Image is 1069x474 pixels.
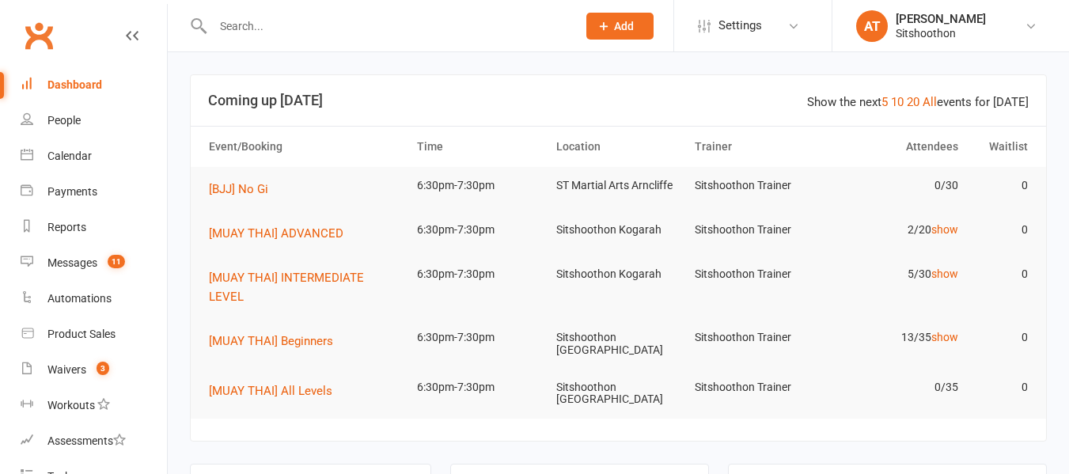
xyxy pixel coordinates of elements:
span: 3 [97,362,109,375]
span: 11 [108,255,125,268]
span: Add [614,20,634,32]
div: Messages [47,256,97,269]
a: show [931,223,958,236]
td: 5/30 [827,256,966,293]
td: 0 [965,167,1035,204]
a: All [923,95,937,109]
td: Sitshoothon Trainer [688,369,827,406]
td: 2/20 [827,211,966,248]
div: Waivers [47,363,86,376]
div: Dashboard [47,78,102,91]
div: Show the next events for [DATE] [807,93,1029,112]
div: Payments [47,185,97,198]
div: Product Sales [47,328,116,340]
a: Calendar [21,138,167,174]
a: Payments [21,174,167,210]
a: 20 [907,95,919,109]
td: 0 [965,211,1035,248]
td: 0 [965,256,1035,293]
a: Product Sales [21,317,167,352]
a: Messages 11 [21,245,167,281]
a: Clubworx [19,16,59,55]
button: [MUAY THAI] INTERMEDIATE LEVEL [209,268,403,306]
th: Waitlist [965,127,1035,167]
td: 6:30pm-7:30pm [410,369,549,406]
td: 0/35 [827,369,966,406]
div: People [47,114,81,127]
td: 6:30pm-7:30pm [410,211,549,248]
div: Automations [47,292,112,305]
a: Assessments [21,423,167,459]
button: Add [586,13,654,40]
a: Workouts [21,388,167,423]
th: Trainer [688,127,827,167]
a: 10 [891,95,904,109]
td: 6:30pm-7:30pm [410,256,549,293]
a: Automations [21,281,167,317]
span: [MUAY THAI] ADVANCED [209,226,343,241]
div: AT [856,10,888,42]
td: 0/30 [827,167,966,204]
td: Sitshoothon [GEOGRAPHIC_DATA] [549,369,688,419]
div: Workouts [47,399,95,411]
td: Sitshoothon Kogarah [549,211,688,248]
h3: Coming up [DATE] [208,93,1029,108]
td: 6:30pm-7:30pm [410,167,549,204]
button: [MUAY THAI] All Levels [209,381,343,400]
div: [PERSON_NAME] [896,12,986,26]
a: show [931,267,958,280]
th: Location [549,127,688,167]
span: [MUAY THAI] Beginners [209,334,333,348]
td: Sitshoothon Kogarah [549,256,688,293]
td: 13/35 [827,319,966,356]
span: [MUAY THAI] All Levels [209,384,332,398]
span: [BJJ] No Gi [209,182,268,196]
th: Event/Booking [202,127,410,167]
button: [MUAY THAI] Beginners [209,332,344,351]
td: 6:30pm-7:30pm [410,319,549,356]
td: Sitshoothon Trainer [688,319,827,356]
a: People [21,103,167,138]
button: [MUAY THAI] ADVANCED [209,224,354,243]
th: Attendees [827,127,966,167]
span: Settings [718,8,762,44]
td: Sitshoothon [GEOGRAPHIC_DATA] [549,319,688,369]
a: Dashboard [21,67,167,103]
span: [MUAY THAI] INTERMEDIATE LEVEL [209,271,364,304]
button: [BJJ] No Gi [209,180,279,199]
td: Sitshoothon Trainer [688,256,827,293]
td: Sitshoothon Trainer [688,211,827,248]
div: Reports [47,221,86,233]
td: ST Martial Arts Arncliffe [549,167,688,204]
div: Sitshoothon [896,26,986,40]
td: 0 [965,369,1035,406]
div: Calendar [47,150,92,162]
a: 5 [881,95,888,109]
a: Waivers 3 [21,352,167,388]
td: Sitshoothon Trainer [688,167,827,204]
td: 0 [965,319,1035,356]
a: show [931,331,958,343]
th: Time [410,127,549,167]
a: Reports [21,210,167,245]
input: Search... [208,15,566,37]
div: Assessments [47,434,126,447]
